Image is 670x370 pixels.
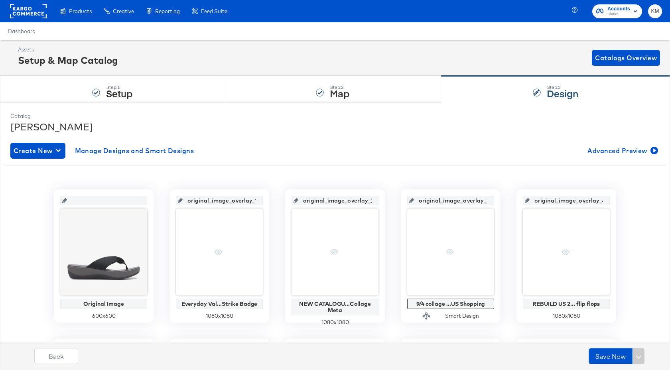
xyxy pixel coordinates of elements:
[525,301,608,307] div: REBUILD US 2... flip flops
[10,112,660,120] div: Catalog
[69,8,92,14] span: Products
[294,301,376,313] div: NEW CATALOGU...Collage Meta
[72,143,197,159] button: Manage Designs and Smart Designs
[547,87,578,100] strong: Design
[113,8,134,14] span: Creative
[18,53,118,67] div: Setup & Map Catalog
[201,8,227,14] span: Feed Suite
[648,4,662,18] button: KM
[330,87,349,100] strong: Map
[595,52,657,63] span: Catalogs Overview
[592,50,660,66] button: Catalogs Overview
[62,301,145,307] div: Original Image
[10,143,65,159] button: Create New
[607,5,630,13] span: Accounts
[330,85,349,90] div: Step: 2
[106,87,132,100] strong: Setup
[592,4,642,18] button: AccountsClarks
[14,145,62,156] span: Create New
[589,348,633,364] button: Save Now
[155,8,180,14] span: Reporting
[34,348,78,364] button: Back
[547,85,578,90] div: Step: 3
[60,312,147,320] div: 600 x 600
[523,312,610,320] div: 1080 x 1080
[10,120,660,134] div: [PERSON_NAME]
[607,11,630,18] span: Clarks
[106,85,132,90] div: Step: 1
[176,312,263,320] div: 1080 x 1080
[409,301,492,307] div: 9/4 collage ...US Shopping
[8,28,35,34] a: Dashboard
[292,319,378,326] div: 1080 x 1080
[584,143,660,159] button: Advanced Preview
[178,301,261,307] div: Everyday Val...Strike Badge
[75,145,194,156] span: Manage Designs and Smart Designs
[587,145,656,156] span: Advanced Preview
[651,7,659,16] span: KM
[445,312,479,320] div: Smart Design
[18,46,118,53] div: Assets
